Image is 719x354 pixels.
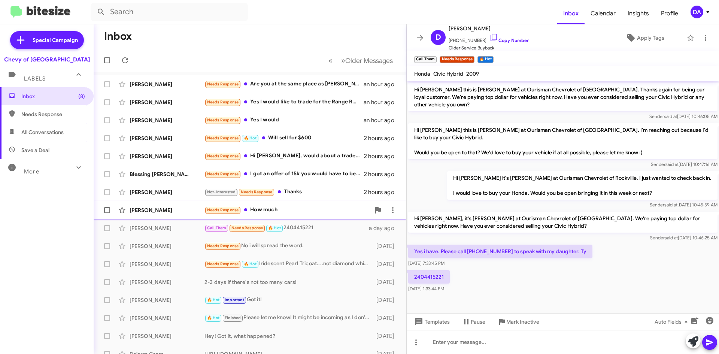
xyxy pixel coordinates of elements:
span: Sender [DATE] 10:46:05 AM [649,114,718,119]
div: 2404415221 [204,224,369,232]
div: an hour ago [364,117,400,124]
span: » [341,56,345,65]
span: Important [225,297,244,302]
span: Special Campaign [33,36,78,44]
div: Hey! Got it, what happened? [204,332,373,340]
span: said at [665,235,678,240]
div: Hi [PERSON_NAME], would about a trade in [204,152,364,160]
span: Inbox [21,93,85,100]
div: 2 hours ago [364,134,400,142]
div: [PERSON_NAME] [130,188,204,196]
button: Auto Fields [649,315,697,329]
span: said at [664,202,677,208]
p: Yes i have. Please call [PHONE_NUMBER] to speak with my daughter. Ty [408,245,592,258]
span: Needs Response [241,190,273,194]
div: I got an offer of 15k you would have to be higher than that [204,170,364,178]
div: [PERSON_NAME] [130,260,204,268]
div: [DATE] [373,278,400,286]
span: More [24,168,39,175]
span: Needs Response [207,208,239,212]
div: an hour ago [364,81,400,88]
span: Needs Response [207,100,239,105]
small: Call Them [414,56,437,63]
span: Civic Hybrid [433,70,463,77]
button: Mark Inactive [491,315,545,329]
span: D [436,31,441,43]
div: [PERSON_NAME] [130,242,204,250]
span: All Conversations [21,128,64,136]
div: [PERSON_NAME] [130,224,204,232]
div: [DATE] [373,314,400,322]
span: Mark Inactive [506,315,539,329]
div: [DATE] [373,332,400,340]
span: Labels [24,75,46,82]
div: 2 hours ago [364,170,400,178]
span: Templates [413,315,450,329]
button: DA [684,6,711,18]
span: 🔥 Hot [207,315,220,320]
p: Hi [PERSON_NAME], it's [PERSON_NAME] at Ourisman Chevrolet of [GEOGRAPHIC_DATA]. We're paying top... [408,212,718,233]
div: 2 hours ago [364,188,400,196]
span: Needs Response [207,261,239,266]
div: Chevy of [GEOGRAPHIC_DATA] [4,56,90,63]
span: Needs Response [207,136,239,140]
div: Thanks [204,188,364,196]
a: Inbox [557,3,585,24]
span: [DATE] 7:33:45 PM [408,260,445,266]
span: Needs Response [207,118,239,122]
div: 2 hours ago [364,152,400,160]
span: Needs Response [231,226,263,230]
div: Yes I would like to trade for the Range Rover you have [204,98,364,106]
div: Please let me know! It might be incoming as I don't see any on my inventory [204,314,373,322]
div: How much [204,206,370,214]
span: Call Them [207,226,227,230]
div: an hour ago [364,99,400,106]
a: Insights [622,3,655,24]
div: [PERSON_NAME] [130,296,204,304]
span: said at [664,114,677,119]
div: Iridescent Pearl Tricoat....not diamond white. Thx [204,260,373,268]
button: Next [337,53,397,68]
span: Needs Response [207,243,239,248]
div: [PERSON_NAME] [130,152,204,160]
span: Save a Deal [21,146,49,154]
span: Not-Interested [207,190,236,194]
small: 🔥 Hot [477,56,494,63]
a: Special Campaign [10,31,84,49]
div: Will sell for $600 [204,134,364,142]
span: said at [665,161,679,167]
span: Needs Response [207,82,239,87]
p: Hi [PERSON_NAME] it's [PERSON_NAME] at Ourisman Chevrolet of Rockville. I just wanted to check ba... [447,171,718,200]
div: [PERSON_NAME] [130,332,204,340]
button: Pause [456,315,491,329]
span: [PERSON_NAME] [449,24,529,33]
span: Needs Response [207,172,239,176]
span: [DATE] 1:33:44 PM [408,286,444,291]
a: Copy Number [489,37,529,43]
div: [PERSON_NAME] [130,134,204,142]
span: Honda [414,70,430,77]
span: Sender [DATE] 10:47:16 AM [651,161,718,167]
h1: Inbox [104,30,132,42]
div: Are you at the same place as [PERSON_NAME], I got a text from him too [204,80,364,88]
div: [PERSON_NAME] [130,206,204,214]
div: [PERSON_NAME] [130,278,204,286]
span: Pause [471,315,485,329]
div: 2-3 days if there's not too many cars! [204,278,373,286]
span: (8) [78,93,85,100]
span: Auto Fields [655,315,691,329]
span: Sender [DATE] 10:45:59 AM [650,202,718,208]
a: Calendar [585,3,622,24]
div: Blessing [PERSON_NAME] [130,170,204,178]
button: Apply Tags [606,31,683,45]
div: [DATE] [373,296,400,304]
span: Needs Response [21,111,85,118]
p: Hi [PERSON_NAME] this is [PERSON_NAME] at Ourisman Chevrolet of [GEOGRAPHIC_DATA]. Thanks again f... [408,83,718,111]
div: [PERSON_NAME] [130,117,204,124]
div: [PERSON_NAME] [130,314,204,322]
a: Profile [655,3,684,24]
span: 🔥 Hot [268,226,281,230]
div: [PERSON_NAME] [130,81,204,88]
span: 2009 [466,70,479,77]
span: Needs Response [207,154,239,158]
